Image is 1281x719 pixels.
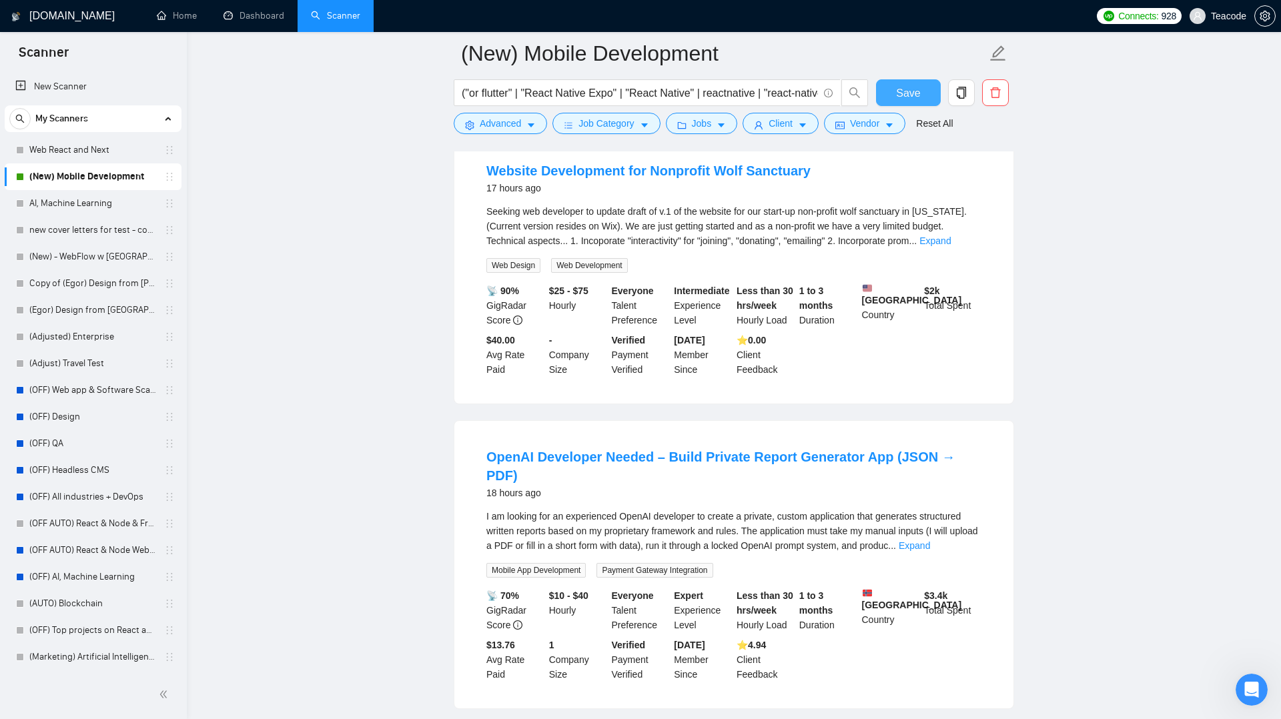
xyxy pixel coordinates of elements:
input: Scanner name... [461,37,987,70]
a: (Adjusted) Enterprise [29,323,156,350]
span: Job Category [578,116,634,131]
span: Save [896,85,920,101]
b: Everyone [612,285,654,296]
a: Website Development for Nonprofit Wolf Sanctuary [486,163,811,178]
b: 📡 70% [486,590,519,601]
a: (OFF) Top projects on React and Node [29,617,156,644]
a: New Scanner [15,73,171,100]
div: Avg Rate Paid [484,333,546,377]
div: Experience Level [671,283,734,327]
span: search [10,114,30,123]
button: delete [982,79,1009,106]
a: AI, Machine Learning [29,190,156,217]
span: Mobile App Development [486,563,586,578]
a: Expand [899,540,930,551]
button: search [841,79,868,106]
b: ⭐️ 4.94 [737,640,766,650]
div: Hourly Load [734,588,797,632]
img: 🇳🇴 [863,588,872,598]
button: settingAdvancedcaret-down [454,113,547,134]
span: Payment Gateway Integration [596,563,713,578]
a: setting [1254,11,1276,21]
div: 17 hours ago [486,180,811,196]
b: $13.76 [486,640,515,650]
a: (AUTO) Blockchain [29,590,156,617]
a: (OFF) Web app & Software Scanner [29,377,156,404]
b: Expert [674,590,703,601]
span: holder [164,278,175,289]
span: edit [989,45,1007,62]
div: Client Feedback [734,333,797,377]
div: Payment Verified [609,333,672,377]
b: [GEOGRAPHIC_DATA] [862,283,962,305]
b: ⭐️ 0.00 [737,335,766,345]
a: homeHome [157,10,197,21]
span: holder [164,198,175,209]
a: new cover letters for test - could work better [29,217,156,243]
a: (Marketing) Artificial Intelligence [29,644,156,670]
b: $25 - $75 [549,285,588,296]
b: $ 2k [924,285,939,296]
a: OpenAI Developer Needed – Build Private Report Generator App (JSON → PDF) [486,450,955,483]
img: 🇺🇸 [863,283,872,293]
div: Hourly Load [734,283,797,327]
span: copy [949,87,974,99]
div: Duration [797,588,859,632]
button: idcardVendorcaret-down [824,113,905,134]
b: - [549,335,552,345]
b: [DATE] [674,335,705,345]
span: holder [164,625,175,636]
span: Scanner [8,43,79,71]
span: ... [909,235,917,246]
span: ... [888,540,896,551]
span: holder [164,572,175,582]
a: (Adjust) Travel Test [29,350,156,377]
span: holder [164,465,175,476]
span: info-circle [824,89,833,97]
span: search [842,87,867,99]
div: 18 hours ago [486,485,981,501]
span: Client [769,116,793,131]
div: Hourly [546,283,609,327]
b: 1 to 3 months [799,590,833,616]
div: I am looking for an experienced OpenAI developer to create a private, custom application that gen... [486,509,981,553]
span: idcard [835,120,845,130]
span: holder [164,358,175,369]
a: Expand [919,235,951,246]
img: upwork-logo.png [1104,11,1114,21]
button: setting [1254,5,1276,27]
a: (OFF AUTO) React & Node & Frameworks - Lower rate & No activity from lead [29,510,156,537]
div: Company Size [546,333,609,377]
span: Connects: [1118,9,1158,23]
a: (OFF) AI, Machine Learning [29,564,156,590]
a: (OFF) Design [29,404,156,430]
span: Vendor [850,116,879,131]
div: Client Feedback [734,638,797,682]
a: (New) Mobile Development [29,163,156,190]
button: search [9,108,31,129]
div: Talent Preference [609,588,672,632]
input: Search Freelance Jobs... [462,85,818,101]
span: holder [164,305,175,315]
b: Less than 30 hrs/week [737,285,793,311]
a: (OFF AUTO) React & Node Websites and Apps [29,537,156,564]
div: Country [859,588,922,632]
span: caret-down [885,120,894,130]
span: Web Development [551,258,628,273]
span: holder [164,331,175,342]
div: Hourly [546,588,609,632]
a: (OFF) All industries + DevOps [29,484,156,510]
div: Company Size [546,638,609,682]
div: Total Spent [921,283,984,327]
div: GigRadar Score [484,588,546,632]
span: holder [164,225,175,235]
div: Avg Rate Paid [484,638,546,682]
span: caret-down [798,120,807,130]
span: info-circle [513,620,522,630]
span: holder [164,545,175,556]
span: 928 [1162,9,1176,23]
a: Web React and Next [29,137,156,163]
a: searchScanner [311,10,360,21]
b: Everyone [612,590,654,601]
div: Experience Level [671,588,734,632]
